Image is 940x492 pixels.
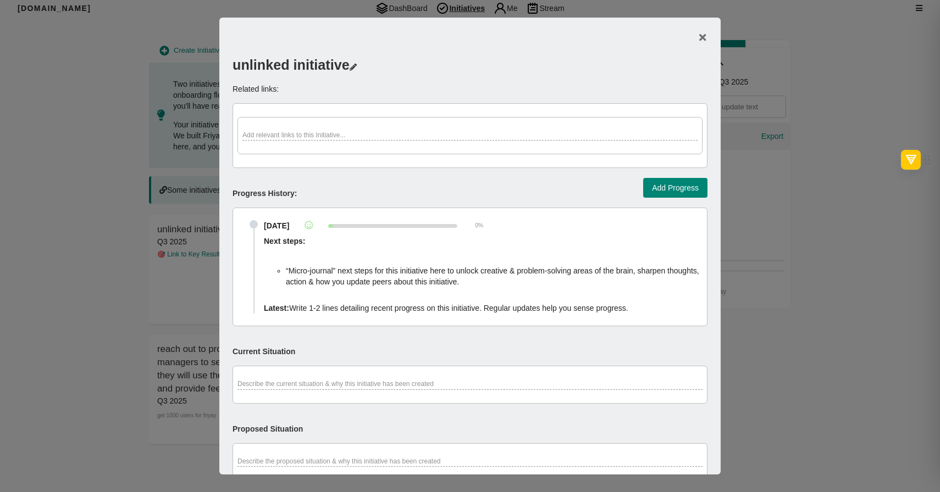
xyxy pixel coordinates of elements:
[242,131,698,141] div: Add relevant links to this Initiative...
[652,181,699,195] span: Add Progress
[233,85,279,93] span: Related links:
[233,335,298,357] p: Current Situation
[264,220,289,231] span: [DATE]
[643,178,707,198] button: Add Progress
[286,265,703,287] li: “Micro-journal” next steps for this initiative here to unlock creative & problem-solving areas of...
[233,177,300,199] p: Progress history:
[264,237,305,245] strong: Next steps:
[237,457,703,467] div: Describe the proposed situation & why this initiative has been created
[475,222,483,230] span: 0 %
[264,303,703,314] p: Write 1-2 lines detailing recent progress on this initiative. Regular updates help you sense prog...
[237,379,703,389] div: Describe the current situation & why this initiative has been created
[264,304,289,312] strong: Latest:
[233,44,707,75] div: unlinked initiative
[233,412,306,434] p: Proposed Situation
